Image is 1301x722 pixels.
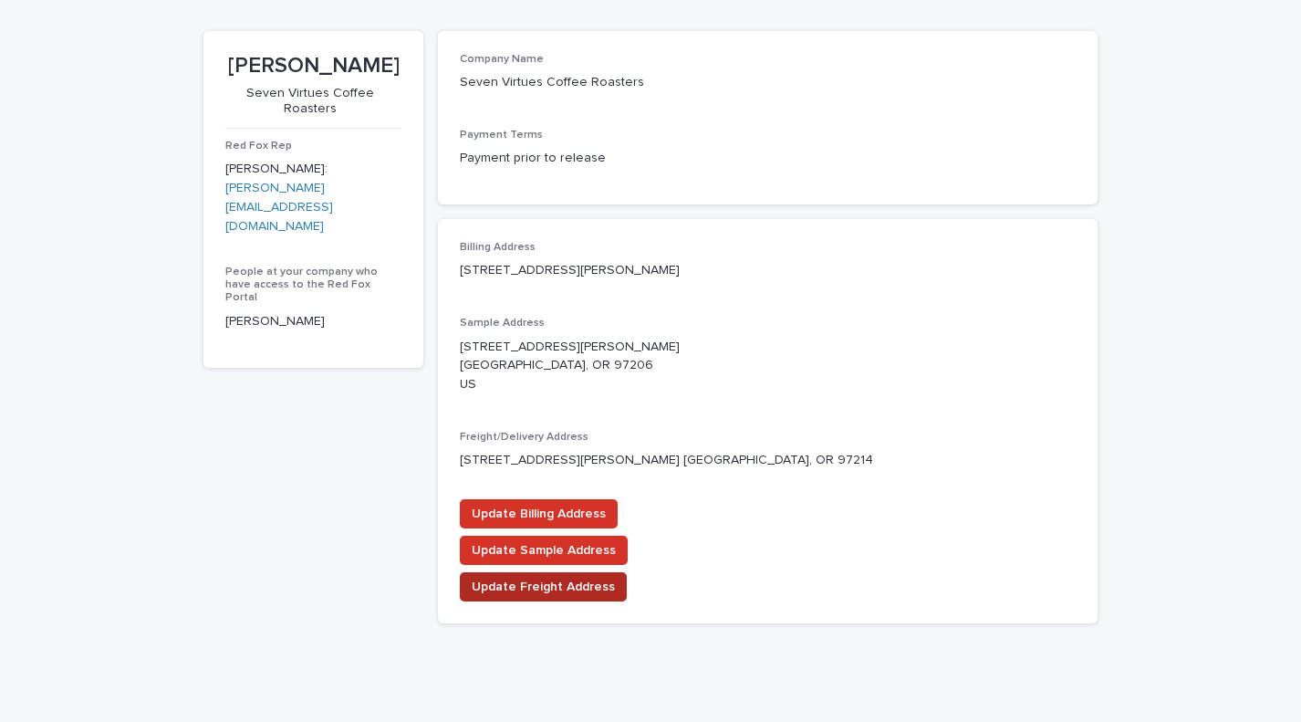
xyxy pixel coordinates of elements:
p: [STREET_ADDRESS][PERSON_NAME] [GEOGRAPHIC_DATA], OR 97214 [460,451,1076,470]
span: Update Sample Address [472,541,616,560]
span: Update Freight Address [472,578,615,596]
span: Update Billing Address [472,505,606,523]
p: Seven Virtues Coffee Roasters [460,73,650,92]
p: [STREET_ADDRESS][PERSON_NAME] [GEOGRAPHIC_DATA], OR 97206 US [460,338,1076,394]
a: [PERSON_NAME][EMAIL_ADDRESS][DOMAIN_NAME] [225,182,333,233]
p: [PERSON_NAME] [225,312,401,331]
p: [PERSON_NAME]: [225,160,401,235]
span: Sample Address [460,318,545,329]
button: Update Freight Address [460,572,627,602]
p: Payment prior to release [460,149,1076,168]
span: People at your company who have access to the Red Fox Portal [225,267,378,304]
button: Update Billing Address [460,499,618,528]
span: Company Name [460,54,544,65]
p: [PERSON_NAME] [225,53,401,79]
span: Payment Terms [460,130,543,141]
span: Billing Address [460,242,536,253]
span: Freight/Delivery Address [460,432,588,443]
button: Update Sample Address [460,536,628,565]
span: Red Fox Rep [225,141,292,152]
p: [STREET_ADDRESS][PERSON_NAME] [460,261,1076,280]
p: Seven Virtues Coffee Roasters [225,86,394,117]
